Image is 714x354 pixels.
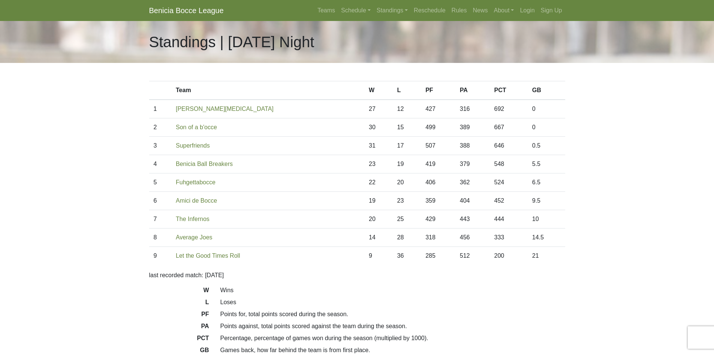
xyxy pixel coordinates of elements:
[455,100,490,118] td: 316
[149,192,172,210] td: 6
[421,210,455,229] td: 429
[421,155,455,173] td: 419
[528,100,565,118] td: 0
[176,252,240,259] a: Let the Good Times Roll
[455,229,490,247] td: 456
[455,210,490,229] td: 443
[176,179,216,185] a: Fuhgettabocce
[215,334,571,343] dd: Percentage, percentage of games won during the season (multiplied by 1000).
[393,247,421,265] td: 36
[314,3,338,18] a: Teams
[171,81,364,100] th: Team
[489,210,527,229] td: 444
[528,210,565,229] td: 10
[538,3,565,18] a: Sign Up
[176,216,210,222] a: The Infernos
[149,271,565,280] p: last recorded match: [DATE]
[489,192,527,210] td: 452
[393,210,421,229] td: 25
[489,100,527,118] td: 692
[176,234,213,240] a: Average Joes
[455,173,490,192] td: 362
[528,192,565,210] td: 9.5
[149,210,172,229] td: 7
[528,229,565,247] td: 14.5
[393,192,421,210] td: 23
[364,210,393,229] td: 20
[421,247,455,265] td: 285
[421,81,455,100] th: PF
[489,173,527,192] td: 524
[455,137,490,155] td: 388
[149,173,172,192] td: 5
[144,322,215,334] dt: PA
[528,137,565,155] td: 0.5
[364,173,393,192] td: 22
[149,118,172,137] td: 2
[176,161,233,167] a: Benicia Ball Breakers
[421,229,455,247] td: 318
[421,100,455,118] td: 427
[364,192,393,210] td: 19
[455,118,490,137] td: 389
[489,155,527,173] td: 548
[176,197,217,204] a: Amici de Bocce
[215,286,571,295] dd: Wins
[215,298,571,307] dd: Loses
[149,247,172,265] td: 9
[489,118,527,137] td: 667
[393,81,421,100] th: L
[364,81,393,100] th: W
[393,118,421,137] td: 15
[455,81,490,100] th: PA
[338,3,374,18] a: Schedule
[144,286,215,298] dt: W
[411,3,449,18] a: Reschedule
[364,137,393,155] td: 31
[517,3,537,18] a: Login
[528,173,565,192] td: 6.5
[176,142,210,149] a: Superfriends
[489,229,527,247] td: 333
[215,322,571,331] dd: Points against, total points scored against the team during the season.
[528,247,565,265] td: 21
[449,3,470,18] a: Rules
[489,81,527,100] th: PCT
[176,106,274,112] a: [PERSON_NAME][MEDICAL_DATA]
[528,155,565,173] td: 5.5
[421,118,455,137] td: 499
[393,155,421,173] td: 19
[144,298,215,310] dt: L
[364,247,393,265] td: 9
[528,118,565,137] td: 0
[364,100,393,118] td: 27
[455,155,490,173] td: 379
[364,155,393,173] td: 23
[455,247,490,265] td: 512
[455,192,490,210] td: 404
[364,229,393,247] td: 14
[470,3,491,18] a: News
[149,100,172,118] td: 1
[215,310,571,319] dd: Points for, total points scored during the season.
[528,81,565,100] th: GB
[144,310,215,322] dt: PF
[489,137,527,155] td: 646
[489,247,527,265] td: 200
[149,3,224,18] a: Benicia Bocce League
[176,124,217,130] a: Son of a b'occe
[149,33,314,51] h1: Standings | [DATE] Night
[421,173,455,192] td: 406
[393,173,421,192] td: 20
[393,100,421,118] td: 12
[491,3,517,18] a: About
[144,334,215,346] dt: PCT
[149,137,172,155] td: 3
[421,192,455,210] td: 359
[364,118,393,137] td: 30
[149,155,172,173] td: 4
[393,137,421,155] td: 17
[393,229,421,247] td: 28
[421,137,455,155] td: 507
[374,3,411,18] a: Standings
